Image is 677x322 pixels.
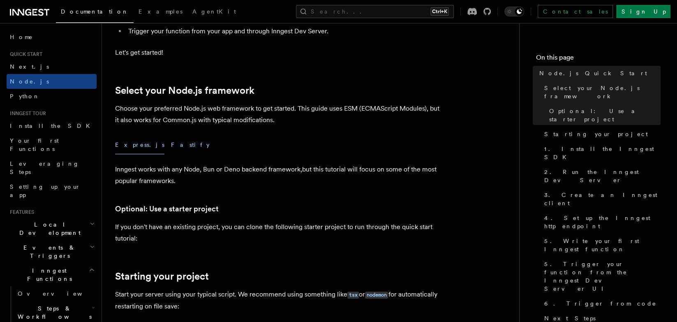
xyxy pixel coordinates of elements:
[549,107,661,123] span: Optional: Use a starter project
[7,209,34,215] span: Features
[541,257,661,296] a: 5. Trigger your function from the Inngest Dev Server UI
[365,290,388,298] a: nodemon
[536,53,661,66] h4: On this page
[7,220,90,237] span: Local Development
[539,69,647,77] span: Node.js Quick Start
[7,30,97,44] a: Home
[7,179,97,202] a: Setting up your app
[541,141,661,164] a: 1. Install the Inngest SDK
[139,8,183,15] span: Examples
[7,118,97,133] a: Install the SDK
[536,66,661,81] a: Node.js Quick Start
[7,110,46,117] span: Inngest tour
[538,5,613,18] a: Contact sales
[544,168,661,184] span: 2. Run the Inngest Dev Server
[544,260,661,293] span: 5. Trigger your function from the Inngest Dev Server UI
[544,237,661,253] span: 5. Write your first Inngest function
[171,136,210,154] button: Fastify
[347,290,359,298] a: tsx
[7,74,97,89] a: Node.js
[541,234,661,257] a: 5. Write your first Inngest function
[7,59,97,74] a: Next.js
[296,5,454,18] button: Search...Ctrl+K
[541,211,661,234] a: 4. Set up the Inngest http endpoint
[115,47,444,58] p: Let's get started!
[7,133,97,156] a: Your first Functions
[544,145,661,161] span: 1. Install the Inngest SDK
[541,164,661,188] a: 2. Run the Inngest Dev Server
[10,160,79,175] span: Leveraging Steps
[192,8,236,15] span: AgentKit
[541,127,661,141] a: Starting your project
[115,164,444,187] p: Inngest works with any Node, Bun or Deno backend framework,but this tutorial will focus on some o...
[10,78,49,85] span: Node.js
[7,243,90,260] span: Events & Triggers
[365,292,388,299] code: nodemon
[115,289,444,312] p: Start your server using your typical script. We recommend using something like or for automatical...
[115,221,444,244] p: If you don't have an existing project, you can clone the following starter project to run through...
[7,89,97,104] a: Python
[347,292,359,299] code: tsx
[541,188,661,211] a: 3. Create an Inngest client
[616,5,670,18] a: Sign Up
[7,263,97,286] button: Inngest Functions
[7,240,97,263] button: Events & Triggers
[544,214,661,230] span: 4. Set up the Inngest http endpoint
[541,296,661,311] a: 6. Trigger from code
[56,2,134,23] a: Documentation
[10,183,81,198] span: Setting up your app
[544,130,648,138] span: Starting your project
[10,93,40,100] span: Python
[10,63,49,70] span: Next.js
[126,25,444,37] li: Trigger your function from your app and through Inngest Dev Server.
[14,286,97,301] a: Overview
[134,2,187,22] a: Examples
[115,203,219,215] a: Optional: Use a starter project
[504,7,524,16] button: Toggle dark mode
[544,191,661,207] span: 3. Create an Inngest client
[115,103,444,126] p: Choose your preferred Node.js web framework to get started. This guide uses ESM (ECMAScript Modul...
[115,85,254,96] a: Select your Node.js framework
[430,7,449,16] kbd: Ctrl+K
[14,304,92,321] span: Steps & Workflows
[115,136,164,154] button: Express.js
[18,290,102,297] span: Overview
[544,84,661,100] span: Select your Node.js framework
[541,81,661,104] a: Select your Node.js framework
[7,266,89,283] span: Inngest Functions
[10,123,95,129] span: Install the SDK
[546,104,661,127] a: Optional: Use a starter project
[544,299,656,308] span: 6. Trigger from code
[10,137,59,152] span: Your first Functions
[7,217,97,240] button: Local Development
[7,51,42,58] span: Quick start
[10,33,33,41] span: Home
[187,2,241,22] a: AgentKit
[61,8,129,15] span: Documentation
[7,156,97,179] a: Leveraging Steps
[115,271,209,282] a: Starting your project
